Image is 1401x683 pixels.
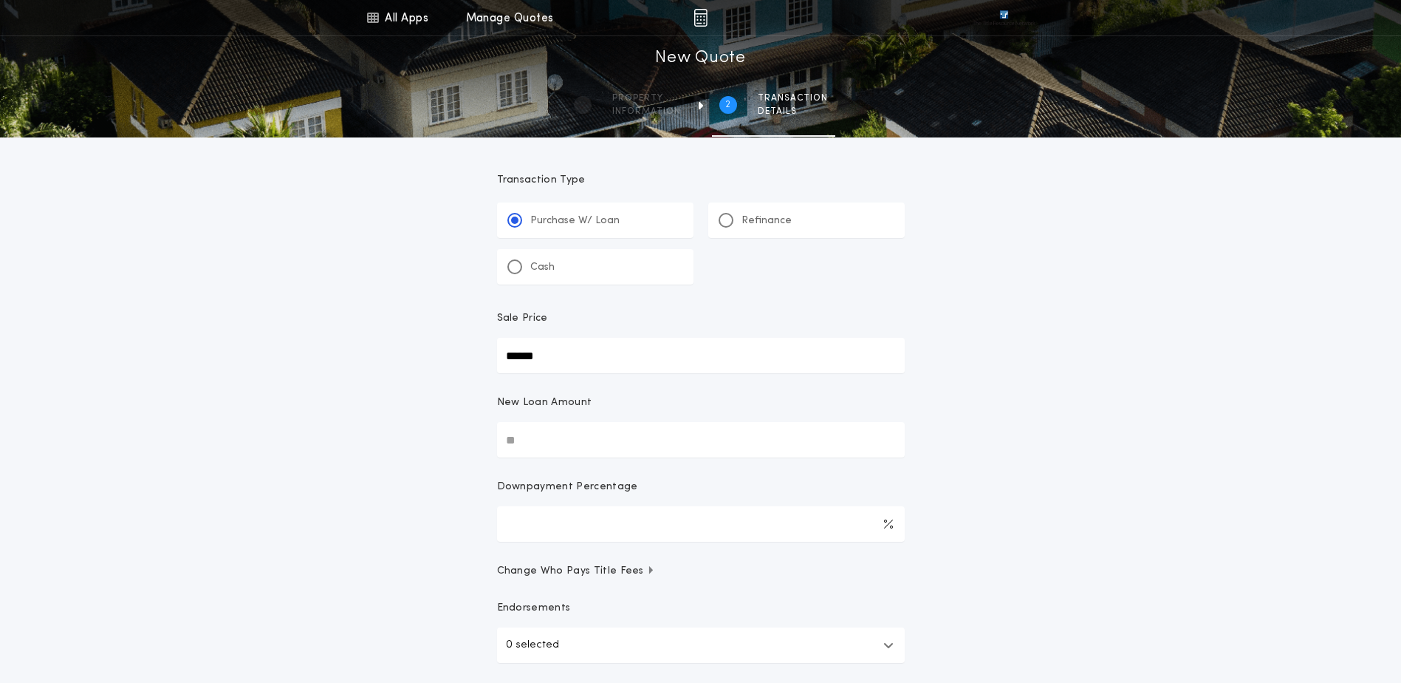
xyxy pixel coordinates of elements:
button: 0 selected [497,628,905,663]
img: vs-icon [973,10,1035,25]
span: Change Who Pays Title Fees [497,564,656,579]
p: Purchase W/ Loan [530,214,620,228]
p: Endorsements [497,601,905,616]
h2: 2 [725,99,730,111]
span: Transaction [758,92,828,104]
img: img [693,9,708,27]
button: Change Who Pays Title Fees [497,564,905,579]
p: Sale Price [497,311,548,326]
span: details [758,106,828,118]
span: Property [612,92,681,104]
p: Transaction Type [497,173,905,188]
input: Sale Price [497,338,905,373]
p: Cash [530,260,555,275]
p: Refinance [741,214,792,228]
p: 0 selected [506,636,559,654]
span: information [612,106,681,118]
p: Downpayment Percentage [497,480,638,495]
input: New Loan Amount [497,422,905,458]
h1: New Quote [655,47,745,70]
p: New Loan Amount [497,395,592,410]
input: Downpayment Percentage [497,506,905,542]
